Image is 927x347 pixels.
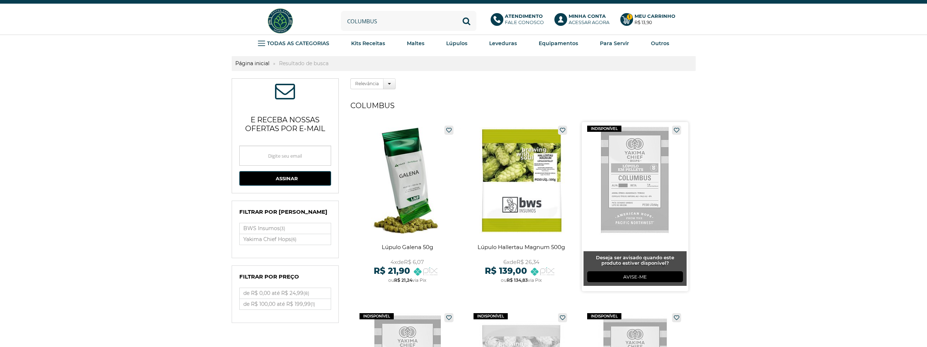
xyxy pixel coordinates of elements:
[554,13,613,29] a: Minha ContaAcessar agora
[474,313,508,319] span: indisponível
[239,273,331,284] h4: Filtrar por Preço
[569,13,606,19] b: Minha Conta
[626,14,633,20] strong: 1
[258,38,329,49] a: TODAS AS CATEGORIAS
[280,226,285,231] small: (3)
[240,299,331,309] a: de R$ 100,00 até R$ 199,99(1)
[240,223,331,234] a: BWS Insumos(3)
[539,38,578,49] a: Equipamentos
[587,271,683,282] a: Avise-me
[232,60,273,67] a: Página inicial
[489,38,517,49] a: Leveduras
[239,208,331,219] h4: Filtrar por [PERSON_NAME]
[354,122,461,291] a: Lúpulo Galena 50g
[446,38,467,49] a: Lúpulos
[651,40,669,47] strong: Outros
[635,13,675,19] b: Meu Carrinho
[275,86,295,99] span: ASSINE NOSSA NEWSLETTER
[505,13,544,25] p: Fale conosco
[587,126,621,132] span: indisponível
[600,38,629,49] a: Para Servir
[239,106,331,138] p: e receba nossas ofertas por e-mail
[240,234,331,245] label: Yakima Chief Hops
[635,20,652,25] strong: R$ 13,90
[505,13,543,19] b: Atendimento
[407,40,424,47] strong: Maltes
[456,11,476,31] button: Buscar
[240,299,331,309] label: de R$ 100,00 até R$ 199,99
[350,78,384,89] label: Relevância
[582,122,688,291] a: Lúpulo Columbus 50g
[239,171,331,186] button: Assinar
[351,38,385,49] a: Kits Receitas
[291,237,296,242] small: (6)
[489,40,517,47] strong: Leveduras
[596,255,674,266] span: Deseja ser avisado quando este produto estiver disponível?
[311,301,315,307] small: (1)
[351,40,385,47] strong: Kits Receitas
[303,291,309,296] small: (8)
[569,13,609,25] p: Acessar agora
[239,146,331,166] input: Digite seu email
[341,11,476,31] input: Digite o que você procura
[360,313,394,319] span: indisponível
[587,313,621,319] span: indisponível
[491,13,547,29] a: AtendimentoFale conosco
[651,38,669,49] a: Outros
[446,40,467,47] strong: Lúpulos
[240,234,331,245] a: Yakima Chief Hops(6)
[600,40,629,47] strong: Para Servir
[350,98,695,113] h1: columbus
[240,288,331,299] label: de R$ 0,00 até R$ 24,99
[267,40,329,47] strong: TODAS AS CATEGORIAS
[468,122,575,291] a: Lúpulo Hallertau Magnum 500g
[240,223,331,234] label: BWS Insumos
[240,288,331,299] a: de R$ 0,00 até R$ 24,99(8)
[275,60,332,67] strong: Resultado de busca
[407,38,424,49] a: Maltes
[539,40,578,47] strong: Equipamentos
[267,7,294,35] img: Hopfen Haus BrewShop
